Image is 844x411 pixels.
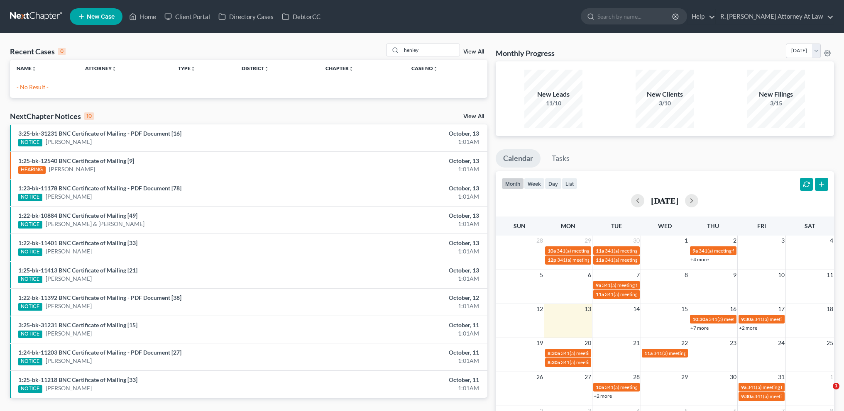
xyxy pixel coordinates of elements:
[545,178,562,189] button: day
[561,350,641,356] span: 341(a) meeting for [PERSON_NAME]
[18,321,137,328] a: 3:25-bk-31231 BNC Certificate of Mailing [15]
[596,248,604,254] span: 11a
[636,99,694,107] div: 3/10
[331,357,479,365] div: 1:01AM
[463,49,484,55] a: View All
[548,359,560,365] span: 8:30a
[732,236,737,246] span: 2
[644,350,653,356] span: 11a
[707,222,719,229] span: Thu
[18,221,42,229] div: NOTICE
[46,220,144,228] a: [PERSON_NAME] & [PERSON_NAME]
[754,393,834,399] span: 341(a) meeting for [PERSON_NAME]
[544,149,577,168] a: Tasks
[687,9,715,24] a: Help
[732,270,737,280] span: 9
[18,303,42,311] div: NOTICE
[596,282,601,288] span: 9a
[331,302,479,310] div: 1:01AM
[18,212,137,219] a: 1:22-bk-10884 BNC Certificate of Mailing [49]
[536,338,544,348] span: 19
[17,83,481,91] p: - No Result -
[46,247,92,255] a: [PERSON_NAME]
[46,302,92,310] a: [PERSON_NAME]
[331,138,479,146] div: 1:01AM
[433,66,438,71] i: unfold_more
[178,65,196,71] a: Typeunfold_more
[18,194,42,201] div: NOTICE
[605,291,729,297] span: 341(a) meeting for [PERSON_NAME] & [PERSON_NAME]
[331,294,479,302] div: October, 12
[658,222,672,229] span: Wed
[680,304,689,314] span: 15
[401,44,460,56] input: Search by name...
[777,304,785,314] span: 17
[331,384,479,392] div: 1:01AM
[17,65,37,71] a: Nameunfold_more
[463,114,484,119] a: View All
[331,376,479,384] div: October, 11
[757,222,766,229] span: Fri
[826,338,834,348] span: 25
[780,236,785,246] span: 3
[18,358,42,365] div: NOTICE
[18,294,181,301] a: 1:22-bk-11392 BNC Certificate of Mailing - PDF Document [38]
[46,357,92,365] a: [PERSON_NAME]
[331,165,479,173] div: 1:01AM
[632,372,641,382] span: 28
[596,257,604,263] span: 11a
[18,248,42,256] div: NOTICE
[331,184,479,192] div: October, 13
[557,248,681,254] span: 341(a) meeting for [PERSON_NAME] & [PERSON_NAME]
[46,138,92,146] a: [PERSON_NAME]
[596,291,604,297] span: 11a
[331,239,479,247] div: October, 13
[632,338,641,348] span: 21
[536,304,544,314] span: 12
[502,178,524,189] button: month
[594,393,612,399] a: +2 more
[777,372,785,382] span: 31
[331,266,479,275] div: October, 13
[605,257,685,263] span: 341(a) meeting for [PERSON_NAME]
[18,267,137,274] a: 1:25-bk-11413 BNC Certificate of Mailing [21]
[18,331,42,338] div: NOTICE
[826,304,834,314] span: 18
[411,65,438,71] a: Case Nounfold_more
[692,316,708,322] span: 10:30a
[536,372,544,382] span: 26
[816,383,836,403] iframe: Intercom live chat
[829,372,834,382] span: 1
[690,325,709,331] a: +7 more
[632,304,641,314] span: 14
[49,165,95,173] a: [PERSON_NAME]
[331,275,479,283] div: 1:01AM
[514,222,526,229] span: Sun
[46,192,92,201] a: [PERSON_NAME]
[636,270,641,280] span: 7
[331,157,479,165] div: October, 13
[729,372,737,382] span: 30
[632,236,641,246] span: 30
[18,185,181,192] a: 1:23-bk-11178 BNC Certificate of Mailing - PDF Document [78]
[496,48,555,58] h3: Monthly Progress
[242,65,269,71] a: Districtunfold_more
[524,178,545,189] button: week
[349,66,354,71] i: unfold_more
[805,222,815,229] span: Sat
[46,275,92,283] a: [PERSON_NAME]
[539,270,544,280] span: 5
[18,166,46,174] div: HEARING
[747,90,805,99] div: New Filings
[87,14,115,20] span: New Case
[331,220,479,228] div: 1:01AM
[826,270,834,280] span: 11
[562,178,577,189] button: list
[264,66,269,71] i: unfold_more
[651,196,678,205] h2: [DATE]
[777,338,785,348] span: 24
[191,66,196,71] i: unfold_more
[160,9,214,24] a: Client Portal
[747,384,827,390] span: 341(a) meeting for [PERSON_NAME]
[596,384,604,390] span: 10a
